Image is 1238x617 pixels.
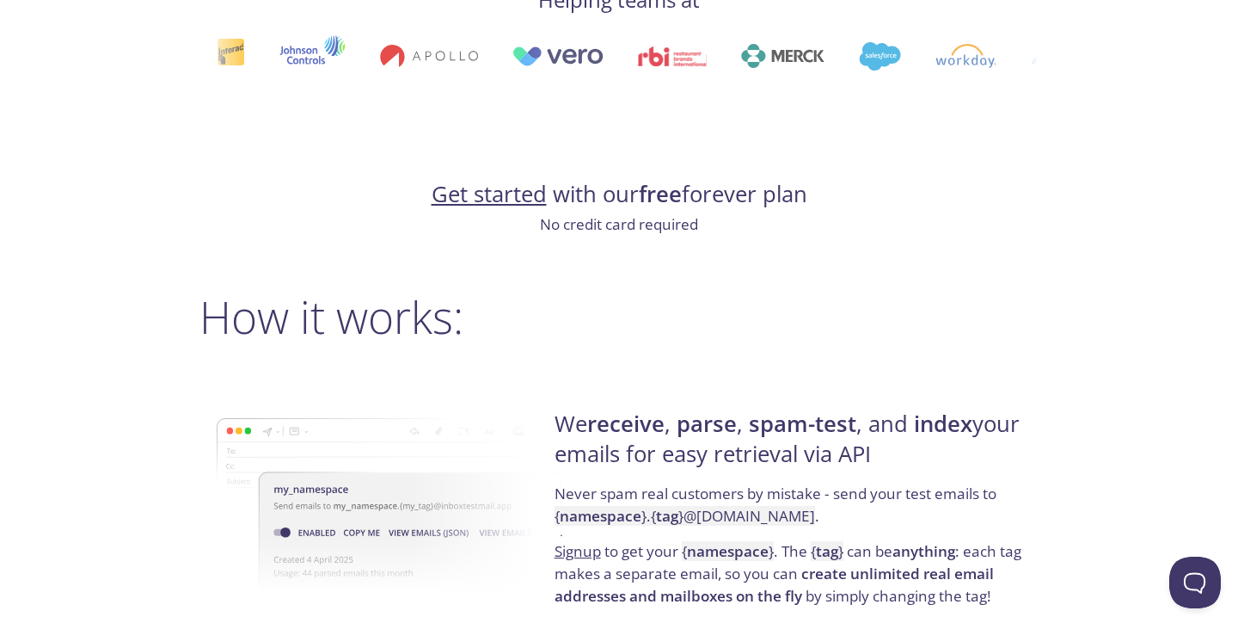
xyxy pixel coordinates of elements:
[739,44,822,68] img: merck
[816,541,838,561] strong: tag
[677,409,737,439] strong: parse
[634,46,704,66] img: rbi
[932,44,993,68] img: workday
[277,35,343,77] img: johnsoncontrols
[749,409,856,439] strong: spam-test
[856,42,898,71] img: salesforce
[639,179,682,209] strong: free
[199,291,1039,342] h2: How it works:
[555,483,1033,540] p: Never spam real customers by mistake - send your test emails to .
[892,541,955,561] strong: anything
[199,213,1039,236] p: No credit card required
[377,44,475,68] img: apollo
[682,541,774,561] code: { }
[199,180,1039,209] h4: with our forever plan
[555,540,1033,607] p: to get your . The can be : each tag makes a separate email, so you can by simply changing the tag!
[811,541,843,561] code: { }
[656,506,678,526] strong: tag
[560,506,641,526] strong: namespace
[687,541,769,561] strong: namespace
[555,564,994,606] strong: create unlimited real email addresses and mailboxes on the fly
[587,409,665,439] strong: receive
[510,46,601,66] img: vero
[914,409,972,439] strong: index
[1169,557,1221,608] iframe: Help Scout Beacon - Open
[555,541,601,561] a: Signup
[432,179,547,209] a: Get started
[555,410,1033,483] h4: We , , , and your emails for easy retrieval via API
[555,506,815,526] code: { } . { } @[DOMAIN_NAME]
